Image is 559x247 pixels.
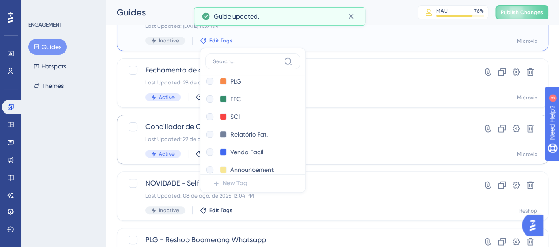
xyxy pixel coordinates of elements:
input: New Tag [230,147,266,158]
div: 76 % [474,8,484,15]
button: Themes [28,78,69,94]
button: Edit Tags [195,150,228,157]
input: New Tag [230,129,270,140]
span: PLG - Reshop Boomerang Whatsapp [145,235,449,245]
span: Guide updated. [214,11,259,22]
button: Edit Tags [200,207,232,214]
div: ENGAGEMENT [28,21,62,28]
div: 3 [61,4,64,11]
span: Publish Changes [501,9,543,16]
span: Need Help? [21,2,55,13]
div: Microvix [517,94,537,101]
div: Last Updated: 08 de ago. de 2025 12:04 PM [145,192,449,199]
input: New Tag [230,164,275,175]
span: Conciliador de Cartões novo [145,122,449,132]
button: Guides [28,39,67,55]
button: New Tag [205,175,305,192]
button: Edit Tags [200,37,232,44]
span: New Tag [223,178,247,189]
iframe: UserGuiding AI Assistant Launcher [522,212,548,239]
span: Edit Tags [209,207,232,214]
button: Publish Changes [495,5,548,19]
input: Search... [213,58,280,65]
div: Reshop [519,207,537,214]
div: MAU [436,8,448,15]
div: Last Updated: [DATE] 11:37 AM [145,23,449,30]
input: New Tag [230,94,266,105]
div: Microvix [517,38,537,45]
span: Inactive [159,207,179,214]
input: New Tag [230,111,266,122]
span: Fechamento de caixa [145,65,449,76]
div: Microvix [517,151,537,158]
button: Hotspots [28,58,72,74]
span: Edit Tags [209,37,232,44]
div: Last Updated: 22 de ago. de 2025 06:37 PM [145,136,449,143]
span: Active [159,94,175,101]
div: Guides [117,6,395,19]
span: NOVIDADE - Self Onboarding Reshop Whatsapp [145,178,449,189]
input: New Tag [230,76,266,87]
div: Last Updated: 28 de ago. de 2025 02:50 PM [145,79,449,86]
span: Active [159,150,175,157]
button: Edit Tags [195,94,228,101]
span: Inactive [159,37,179,44]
